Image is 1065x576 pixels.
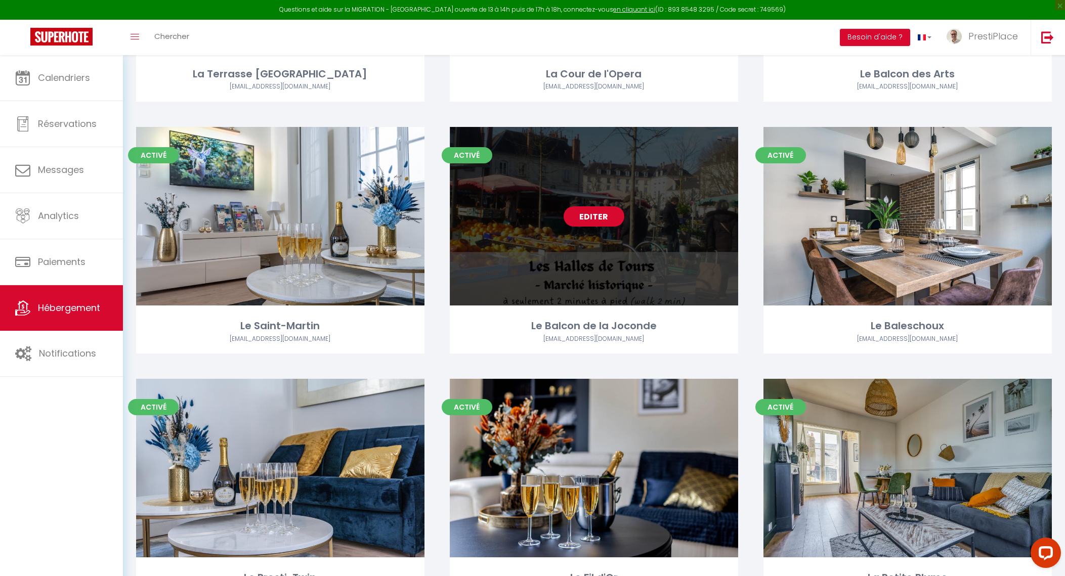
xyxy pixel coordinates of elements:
a: Editer [564,206,624,227]
span: Notifications [39,347,96,360]
div: Le Balcon des Arts [763,66,1052,82]
img: ... [947,29,962,44]
button: Besoin d'aide ? [840,29,910,46]
a: Editer [250,458,311,478]
div: Airbnb [450,82,738,92]
div: Le Saint-Martin [136,318,424,334]
span: Activé [128,399,179,415]
div: La Terrasse [GEOGRAPHIC_DATA] [136,66,424,82]
div: Le Balcon de la Joconde [450,318,738,334]
div: Le Baleschoux [763,318,1052,334]
div: Airbnb [136,334,424,344]
span: Activé [755,147,806,163]
span: PrestiPlace [968,30,1018,42]
div: Airbnb [763,334,1052,344]
a: Editer [564,458,624,478]
span: Analytics [38,209,79,222]
a: Editer [250,206,311,227]
span: Messages [38,163,84,176]
div: Airbnb [763,82,1052,92]
span: Paiements [38,255,86,268]
span: Chercher [154,31,189,41]
div: Airbnb [450,334,738,344]
div: La Cour de l'Opera [450,66,738,82]
span: Hébergement [38,301,100,314]
div: Airbnb [136,82,424,92]
span: Activé [128,147,179,163]
img: logout [1041,31,1054,43]
a: Chercher [147,20,197,55]
span: Calendriers [38,71,90,84]
span: Activé [755,399,806,415]
span: Réservations [38,117,97,130]
iframe: LiveChat chat widget [1023,534,1065,576]
a: en cliquant ici [613,5,655,14]
span: Activé [442,399,492,415]
span: Activé [442,147,492,163]
a: ... PrestiPlace [939,20,1031,55]
a: Editer [877,206,938,227]
img: Super Booking [30,28,93,46]
a: Editer [877,458,938,478]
